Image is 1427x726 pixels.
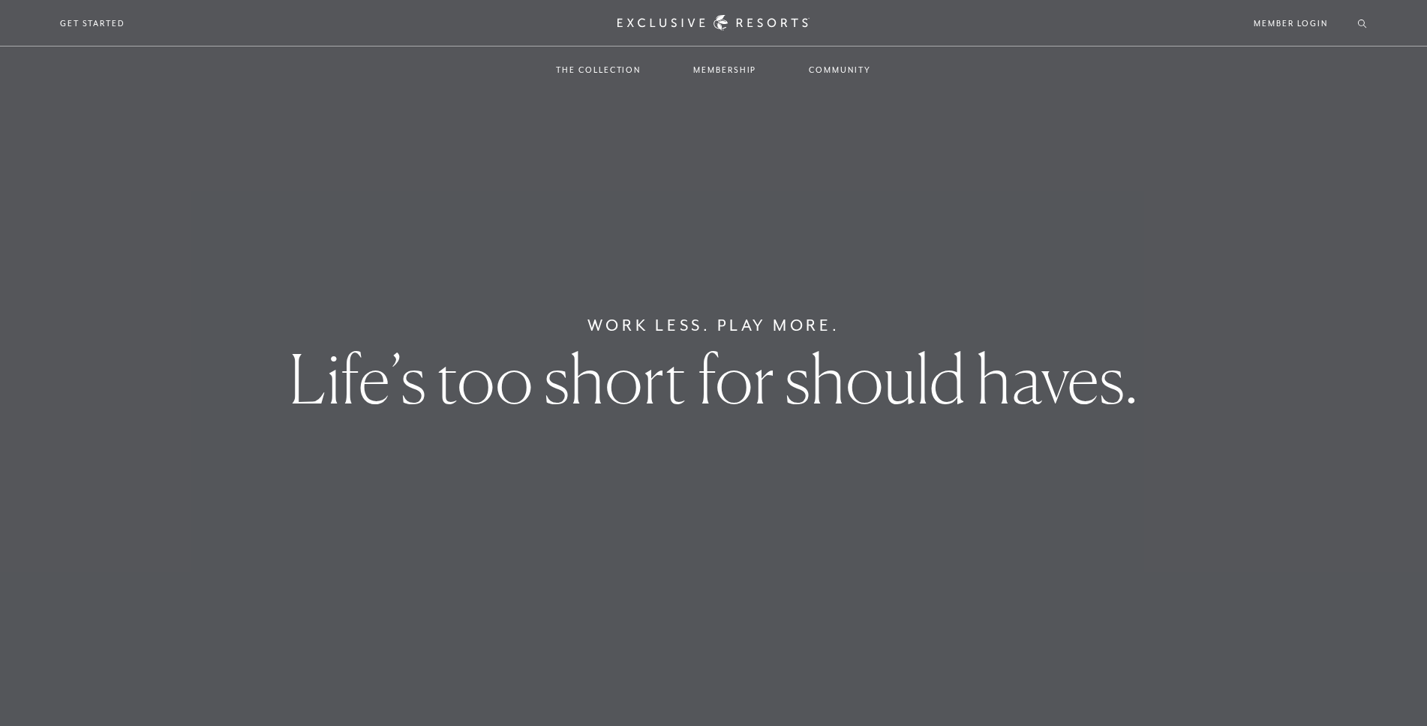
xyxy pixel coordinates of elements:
a: Get Started [60,16,125,30]
h6: Work Less. Play More. [587,313,840,337]
a: Community [794,48,885,91]
a: Member Login [1254,16,1328,30]
h1: Life’s too short for should haves. [289,345,1138,412]
a: The Collection [541,48,656,91]
a: Membership [678,48,771,91]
